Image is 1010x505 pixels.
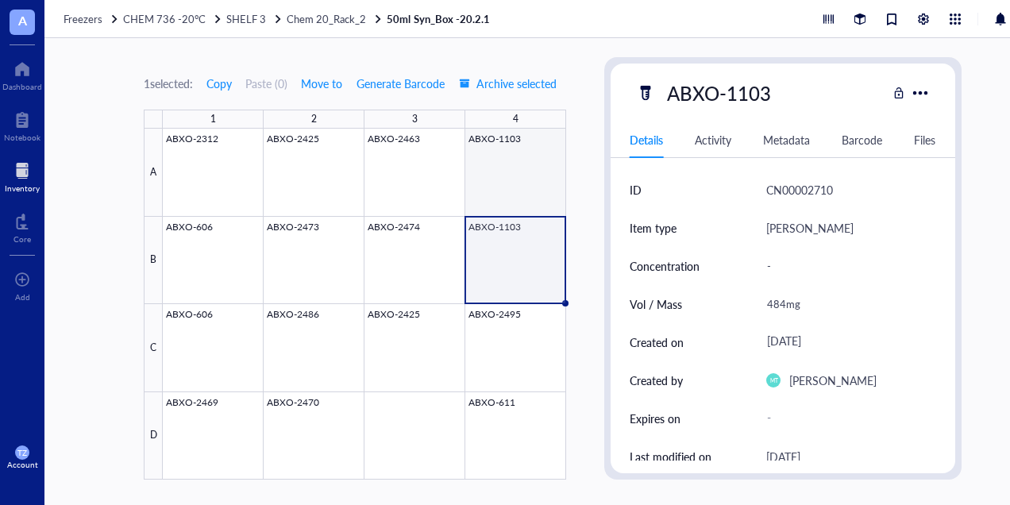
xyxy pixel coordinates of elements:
[760,328,930,357] div: [DATE]
[206,77,232,90] span: Copy
[144,392,163,480] div: D
[226,12,384,26] a: SHELF 3Chem 20_Rack_2
[513,110,518,129] div: 4
[123,12,223,26] a: CHEM 736 -20°C
[630,295,682,313] div: Vol / Mass
[630,219,677,237] div: Item type
[769,377,777,384] span: MT
[144,304,163,392] div: C
[17,448,27,457] span: TZ
[13,234,31,244] div: Core
[301,77,342,90] span: Move to
[695,131,731,148] div: Activity
[356,71,445,96] button: Generate Barcode
[4,107,40,142] a: Notebook
[7,460,38,469] div: Account
[2,82,42,91] div: Dashboard
[766,218,854,237] div: [PERSON_NAME]
[5,183,40,193] div: Inventory
[789,371,877,390] div: [PERSON_NAME]
[660,76,778,110] div: ABXO-1103
[4,133,40,142] div: Notebook
[123,11,206,26] span: CHEM 736 -20°C
[842,131,882,148] div: Barcode
[630,333,684,351] div: Created on
[760,404,930,433] div: -
[2,56,42,91] a: Dashboard
[311,110,317,129] div: 2
[459,77,557,90] span: Archive selected
[766,447,800,466] div: [DATE]
[245,71,287,96] button: Paste (0)
[766,180,833,199] div: CN00002710
[630,410,680,427] div: Expires on
[300,71,343,96] button: Move to
[206,71,233,96] button: Copy
[287,11,366,26] span: Chem 20_Rack_2
[630,372,683,389] div: Created by
[630,448,711,465] div: Last modified on
[144,75,193,92] div: 1 selected:
[412,110,418,129] div: 3
[226,11,266,26] span: SHELF 3
[630,131,663,148] div: Details
[13,209,31,244] a: Core
[760,249,930,283] div: -
[458,71,557,96] button: Archive selected
[760,287,930,321] div: 484mg
[357,77,445,90] span: Generate Barcode
[630,181,642,199] div: ID
[763,131,810,148] div: Metadata
[5,158,40,193] a: Inventory
[64,12,120,26] a: Freezers
[914,131,935,148] div: Files
[144,217,163,305] div: B
[144,129,163,217] div: A
[15,292,30,302] div: Add
[387,12,492,26] a: 50ml Syn_Box -20.2.1
[210,110,216,129] div: 1
[18,10,27,30] span: A
[64,11,102,26] span: Freezers
[630,257,700,275] div: Concentration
